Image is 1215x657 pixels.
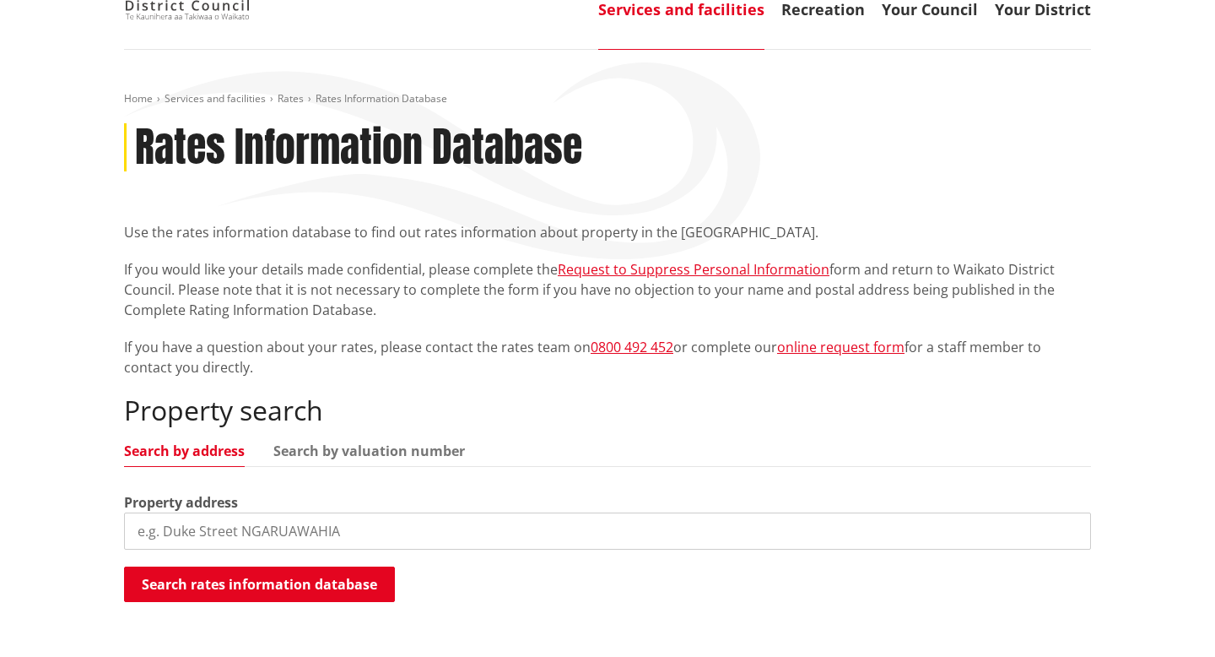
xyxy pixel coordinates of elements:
[278,91,304,106] a: Rates
[273,444,465,458] a: Search by valuation number
[124,337,1091,377] p: If you have a question about your rates, please contact the rates team on or complete our for a s...
[124,92,1091,106] nav: breadcrumb
[124,444,245,458] a: Search by address
[316,91,447,106] span: Rates Information Database
[135,123,582,172] h1: Rates Information Database
[124,492,238,513] label: Property address
[124,567,395,602] button: Search rates information database
[591,338,673,356] a: 0800 492 452
[124,394,1091,426] h2: Property search
[124,222,1091,242] p: Use the rates information database to find out rates information about property in the [GEOGRAPHI...
[777,338,904,356] a: online request form
[124,91,153,106] a: Home
[165,91,266,106] a: Services and facilities
[1137,586,1198,647] iframe: Messenger Launcher
[124,513,1091,550] input: e.g. Duke Street NGARUAWAHIA
[124,259,1091,320] p: If you would like your details made confidential, please complete the form and return to Waikato ...
[558,260,829,279] a: Request to Suppress Personal Information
